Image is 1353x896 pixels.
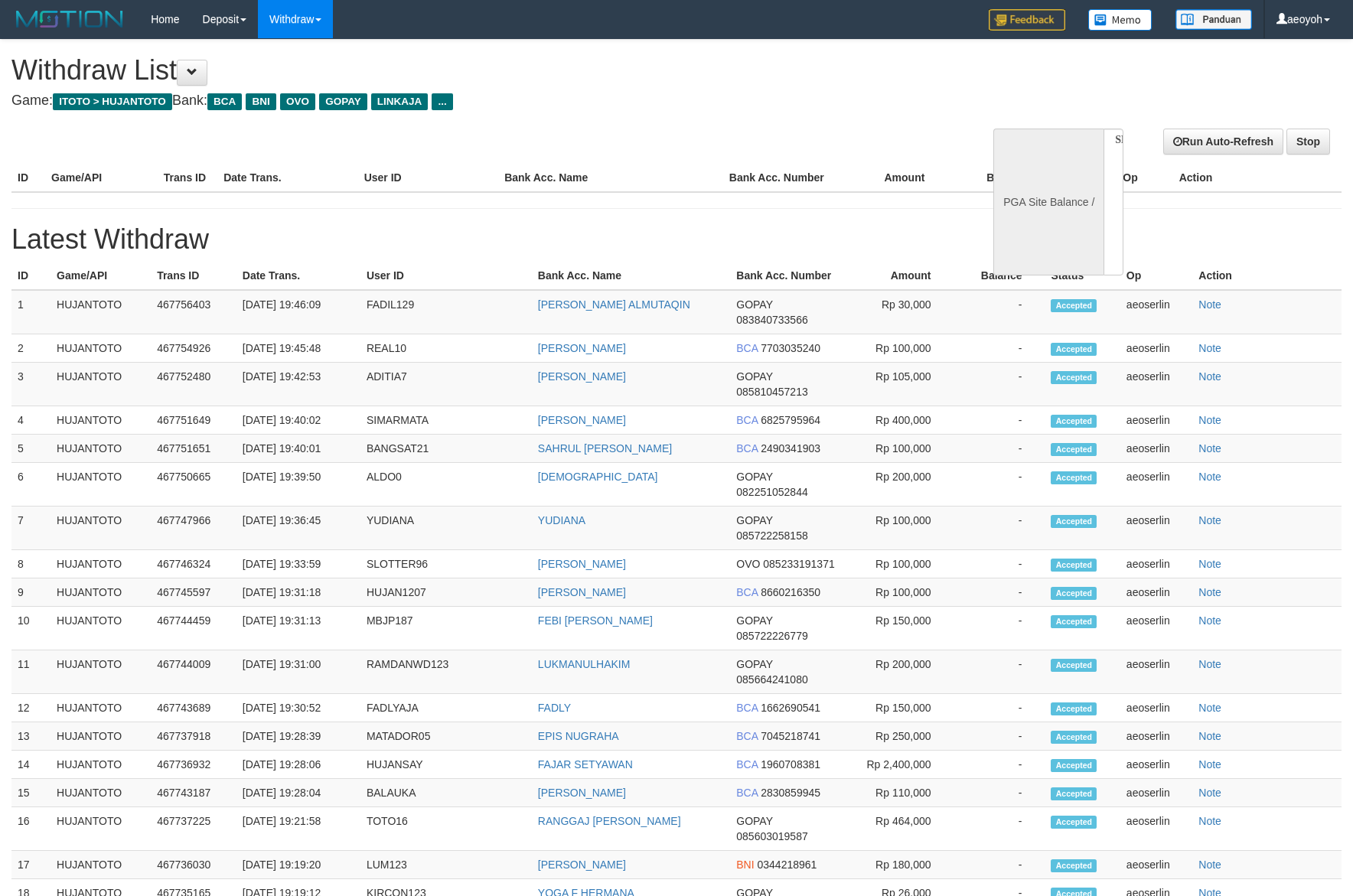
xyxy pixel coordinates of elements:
td: [DATE] 19:28:39 [236,722,360,751]
td: 467736030 [151,851,236,879]
td: 467737918 [151,722,236,751]
td: HUJANTOTO [51,550,151,578]
span: GOPAY [319,93,367,110]
span: Accepted [1051,371,1097,384]
td: 9 [11,578,51,607]
td: 16 [11,807,51,851]
th: ID [11,262,51,290]
td: aeoserlin [1120,550,1192,578]
td: MBJP187 [360,607,532,650]
td: aeoserlin [1120,334,1192,363]
td: HUJANTOTO [51,751,151,779]
span: 7045218741 [761,730,820,742]
span: Accepted [1051,659,1097,672]
th: User ID [358,164,499,192]
td: HUJAN1207 [360,578,532,607]
a: [PERSON_NAME] [538,370,626,383]
a: Note [1198,758,1221,771]
span: Accepted [1051,787,1097,800]
td: Rp 30,000 [846,290,954,334]
td: Rp 150,000 [846,694,954,722]
th: Bank Acc. Number [730,262,846,290]
td: aeoserlin [1120,650,1192,694]
td: aeoserlin [1120,694,1192,722]
td: Rp 464,000 [846,807,954,851]
td: BALAUKA [360,779,532,807]
td: - [954,507,1045,550]
td: aeoserlin [1120,507,1192,550]
a: FEBI [PERSON_NAME] [538,614,653,627]
td: 4 [11,406,51,435]
td: RAMDANWD123 [360,650,532,694]
td: aeoserlin [1120,807,1192,851]
th: Trans ID [151,262,236,290]
th: Op [1120,262,1192,290]
span: GOPAY [736,471,772,483]
th: Amount [836,164,948,192]
td: 467737225 [151,807,236,851]
td: Rp 200,000 [846,650,954,694]
span: 082251052844 [736,486,807,498]
a: SAHRUL [PERSON_NAME] [538,442,672,455]
td: [DATE] 19:46:09 [236,290,360,334]
td: 15 [11,779,51,807]
span: 0344218961 [758,859,817,871]
td: Rp 400,000 [846,406,954,435]
th: Game/API [45,164,158,192]
td: TOTO16 [360,807,532,851]
a: Note [1198,558,1221,570]
td: Rp 200,000 [846,463,954,507]
a: RANGGAJ [PERSON_NAME] [538,815,681,827]
td: aeoserlin [1120,463,1192,507]
td: HUJANTOTO [51,463,151,507]
td: 1 [11,290,51,334]
img: panduan.png [1175,9,1252,30]
span: LINKAJA [371,93,429,110]
td: [DATE] 19:33:59 [236,550,360,578]
th: Action [1173,164,1342,192]
span: Accepted [1051,443,1097,456]
td: HUJANTOTO [51,507,151,550]
td: FADLYAJA [360,694,532,722]
span: Accepted [1051,731,1097,744]
td: 17 [11,851,51,879]
td: HUJANTOTO [51,406,151,435]
td: Rp 100,000 [846,550,954,578]
a: [PERSON_NAME] ALMUTAQIN [538,298,690,311]
td: 14 [11,751,51,779]
th: Trans ID [158,164,217,192]
th: Status [1045,262,1120,290]
th: Balance [947,164,1051,192]
span: BCA [736,730,758,742]
span: Accepted [1051,515,1097,528]
td: 467754926 [151,334,236,363]
td: 467751649 [151,406,236,435]
td: Rp 2,400,000 [846,751,954,779]
th: Date Trans. [217,164,358,192]
a: LUKMANULHAKIM [538,658,631,670]
td: aeoserlin [1120,751,1192,779]
span: BNI [246,93,275,110]
h1: Withdraw List [11,55,887,86]
td: - [954,550,1045,578]
span: Accepted [1051,343,1097,356]
td: ADITIA7 [360,363,532,406]
span: GOPAY [736,815,772,827]
div: PGA Site Balance / [993,129,1104,275]
th: ID [11,164,45,192]
td: - [954,650,1045,694]
a: Run Auto-Refresh [1163,129,1283,155]
span: BCA [736,442,758,455]
td: aeoserlin [1120,290,1192,334]
td: - [954,851,1045,879]
td: YUDIANA [360,507,532,550]
img: Feedback.jpg [989,9,1065,31]
span: 085233191371 [763,558,834,570]
span: 1662690541 [761,702,820,714]
td: - [954,290,1045,334]
a: Note [1198,658,1221,670]
span: 1960708381 [761,758,820,771]
span: Accepted [1051,559,1097,572]
td: HUJANTOTO [51,578,151,607]
td: Rp 110,000 [846,779,954,807]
